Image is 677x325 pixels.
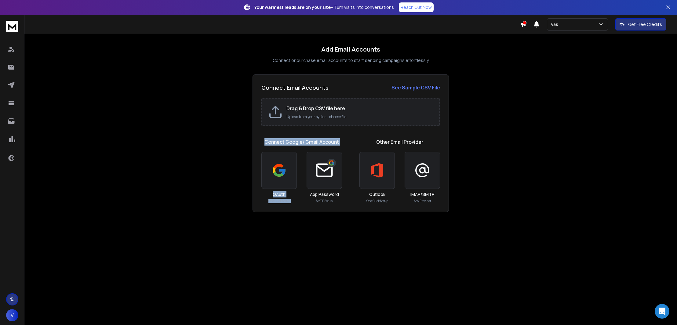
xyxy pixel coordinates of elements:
p: One Click Setup [268,199,290,203]
h1: Other Email Provider [376,138,423,146]
p: Connect or purchase email accounts to start sending campaigns effortlessly [273,57,429,63]
h2: Drag & Drop CSV file here [286,105,433,112]
p: Any Provider [414,199,431,203]
p: – Turn visits into conversations [254,4,394,10]
a: See Sample CSV File [391,84,440,91]
h3: IMAP/SMTP [410,191,435,197]
h3: App Password [310,191,339,197]
p: SMTP Setup [316,199,333,203]
h1: Connect Google/ Gmail Account [264,138,339,146]
h3: OAuth [273,191,286,197]
strong: Your warmest leads are on your site [254,4,331,10]
button: V [6,309,18,321]
button: Get Free Credits [615,18,666,31]
img: logo [6,21,18,32]
h1: Add Email Accounts [321,45,380,54]
a: Reach Out Now [399,2,434,12]
h2: Connect Email Accounts [261,83,329,92]
p: Upload from your system, choose file [286,114,433,119]
p: Get Free Credits [628,21,662,27]
h3: Outlook [369,191,385,197]
p: One Click Setup [366,199,388,203]
p: Vas [551,21,561,27]
p: Reach Out Now [401,4,432,10]
div: Open Intercom Messenger [655,304,669,319]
